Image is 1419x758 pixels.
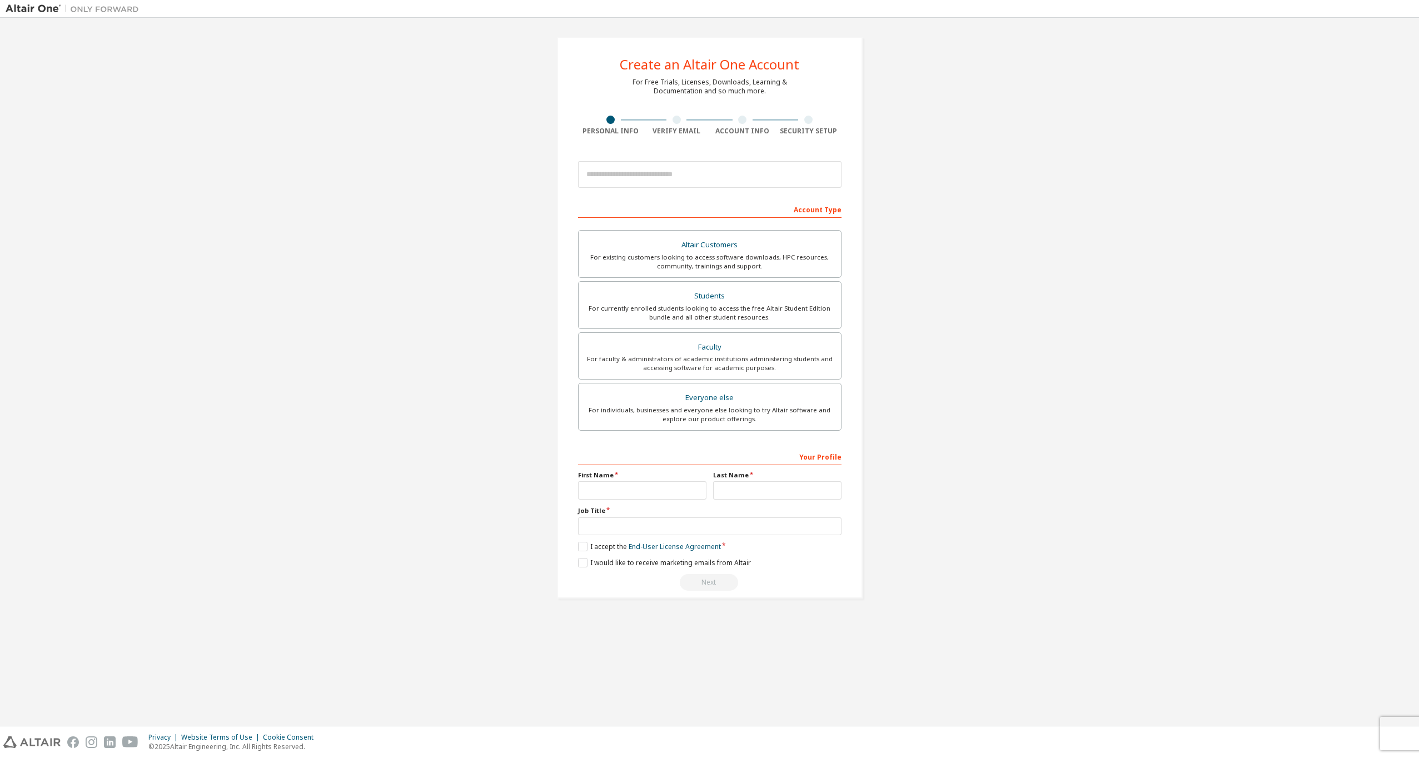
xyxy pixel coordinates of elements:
img: altair_logo.svg [3,736,61,748]
div: Your Profile [578,447,842,465]
div: For faculty & administrators of academic institutions administering students and accessing softwa... [585,355,834,372]
div: For individuals, businesses and everyone else looking to try Altair software and explore our prod... [585,406,834,423]
div: Security Setup [775,127,842,136]
img: linkedin.svg [104,736,116,748]
div: Everyone else [585,390,834,406]
div: Account Info [710,127,776,136]
div: Privacy [148,733,181,742]
div: Read and acccept EULA to continue [578,574,842,591]
div: Altair Customers [585,237,834,253]
div: Faculty [585,340,834,355]
img: facebook.svg [67,736,79,748]
img: youtube.svg [122,736,138,748]
label: Job Title [578,506,842,515]
div: For currently enrolled students looking to access the free Altair Student Edition bundle and all ... [585,304,834,322]
div: Create an Altair One Account [620,58,799,71]
div: Verify Email [644,127,710,136]
img: instagram.svg [86,736,97,748]
a: End-User License Agreement [629,542,721,551]
div: For Free Trials, Licenses, Downloads, Learning & Documentation and so much more. [633,78,787,96]
div: For existing customers looking to access software downloads, HPC resources, community, trainings ... [585,253,834,271]
label: First Name [578,471,706,480]
p: © 2025 Altair Engineering, Inc. All Rights Reserved. [148,742,320,751]
label: I accept the [578,542,721,551]
div: Website Terms of Use [181,733,263,742]
img: Altair One [6,3,145,14]
div: Students [585,288,834,304]
div: Personal Info [578,127,644,136]
label: I would like to receive marketing emails from Altair [578,558,751,567]
div: Account Type [578,200,842,218]
label: Last Name [713,471,842,480]
div: Cookie Consent [263,733,320,742]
